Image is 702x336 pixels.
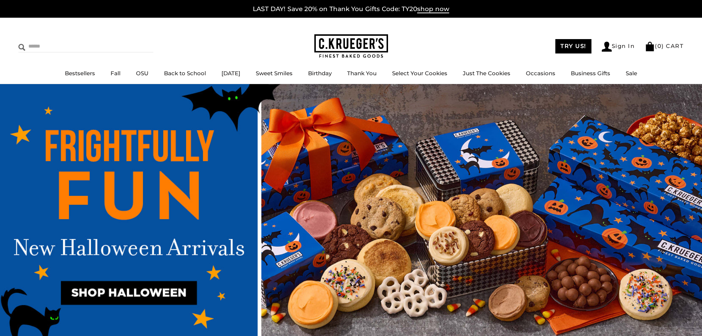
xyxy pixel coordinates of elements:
a: [DATE] [221,70,240,77]
a: Fall [111,70,121,77]
a: Occasions [526,70,555,77]
a: Birthday [308,70,332,77]
span: shop now [417,5,449,13]
a: OSU [136,70,149,77]
a: TRY US! [555,39,591,53]
a: Business Gifts [571,70,610,77]
a: Select Your Cookies [392,70,447,77]
input: Search [18,41,106,52]
a: Sweet Smiles [256,70,293,77]
a: Thank You [347,70,377,77]
span: 0 [657,42,662,49]
a: Just The Cookies [463,70,510,77]
img: Search [18,44,25,51]
img: Bag [645,42,655,51]
a: Back to School [164,70,206,77]
img: Account [602,42,612,52]
a: (0) CART [645,42,684,49]
a: LAST DAY! Save 20% on Thank You Gifts Code: TY20shop now [253,5,449,13]
a: Bestsellers [65,70,95,77]
a: Sign In [602,42,635,52]
img: C.KRUEGER'S [314,34,388,58]
a: Sale [626,70,637,77]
